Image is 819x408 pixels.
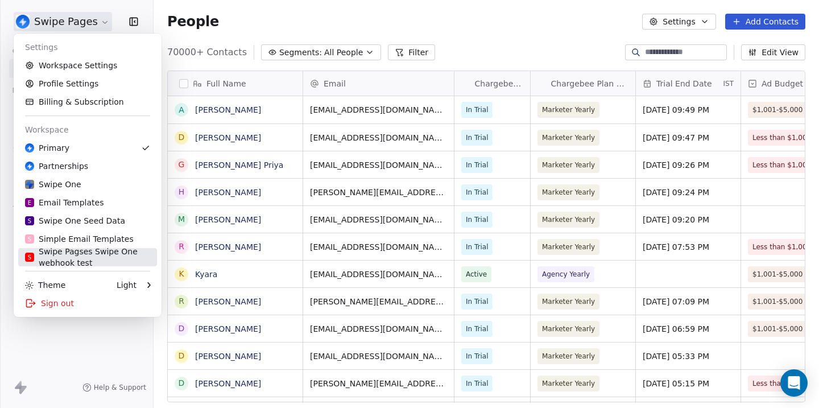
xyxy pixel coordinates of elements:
div: Theme [25,279,65,291]
div: Primary [25,142,69,154]
div: Swipe Pagses Swipe One webhook test [25,246,150,269]
a: Profile Settings [18,75,157,93]
div: Workspace [18,121,157,139]
img: swipeone-app-icon.png [25,180,34,189]
img: user_01J93QE9VH11XXZQZDP4TWZEES.jpg [25,162,34,171]
span: S [28,217,31,225]
div: Email Templates [25,197,104,208]
div: Sign out [18,294,157,312]
img: user_01J93QE9VH11XXZQZDP4TWZEES.jpg [25,143,34,153]
a: Workspace Settings [18,56,157,75]
span: S [28,253,31,262]
div: Settings [18,38,157,56]
div: Light [117,279,136,291]
div: Swipe One Seed Data [25,215,125,226]
span: E [28,199,31,207]
div: Partnerships [25,160,88,172]
div: Swipe One [25,179,81,190]
a: Billing & Subscription [18,93,157,111]
div: Simple Email Templates [25,233,134,245]
span: S [28,235,31,244]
